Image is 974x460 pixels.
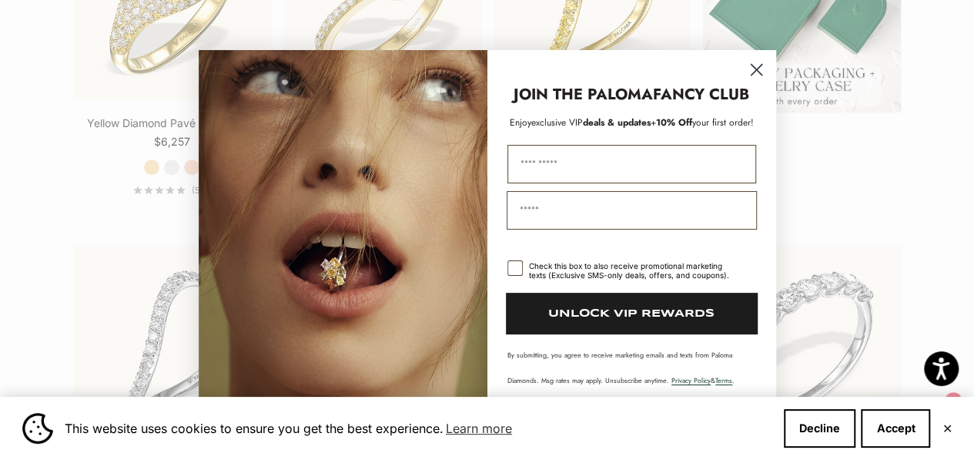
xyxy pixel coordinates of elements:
button: Close [942,424,952,433]
div: Check this box to also receive promotional marketing texts (Exclusive SMS-only deals, offers, and... [529,261,738,280]
strong: FANCY CLUB [653,83,749,106]
a: Privacy Policy [671,375,711,385]
span: & . [671,375,735,385]
button: Accept [861,409,930,448]
button: Decline [784,409,855,448]
span: exclusive VIP [531,116,583,129]
input: Email [507,191,757,230]
span: + your first order! [651,116,754,129]
span: 10% Off [656,116,692,129]
a: Terms [715,375,732,385]
button: UNLOCK VIP REWARDS [506,293,758,334]
img: Loading... [199,50,487,410]
button: Close dialog [743,56,770,83]
a: Learn more [443,417,514,440]
p: By submitting, you agree to receive marketing emails and texts from Paloma Diamonds. Msg rates ma... [507,350,756,385]
img: Cookie banner [22,413,53,444]
input: First Name [507,145,756,183]
span: deals & updates [531,116,651,129]
span: This website uses cookies to ensure you get the best experience. [65,417,772,440]
span: Enjoy [510,116,531,129]
strong: JOIN THE PALOMA [514,83,653,106]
